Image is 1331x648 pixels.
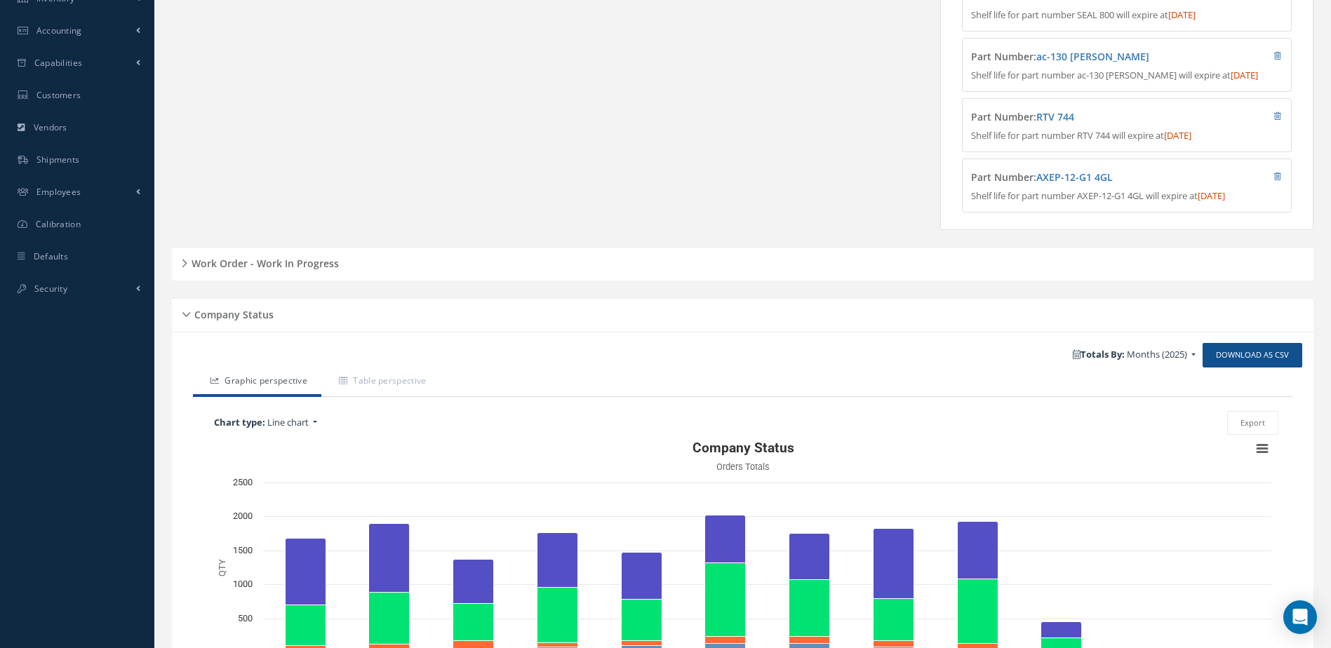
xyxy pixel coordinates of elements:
[369,524,410,593] path: February, 1,011. Work orders received.
[1164,129,1191,142] span: [DATE]
[537,588,578,643] path: April, 818. Work orders closed.
[716,461,770,472] text: Orders Totals
[217,559,227,576] text: QTY
[537,533,578,588] path: April, 805. Work orders received.
[190,304,274,321] h5: Company Status
[971,69,1282,83] p: Shelf life for part number ac-130 [PERSON_NAME] will expire at
[36,89,81,101] span: Customers
[36,218,81,230] span: Calibration
[874,529,914,599] path: August, 1,033. Work orders received.
[1227,411,1278,436] button: Export
[789,534,830,580] path: July, 678. Work orders received.
[214,416,265,428] b: Chart type:
[369,593,410,644] path: February, 763. Work orders closed.
[1231,69,1258,81] span: [DATE]
[705,637,746,644] path: June, 102. Purchase orders.
[1034,110,1074,123] span: :
[1034,50,1149,63] span: :
[1283,600,1317,634] div: Open Intercom Messenger
[36,186,81,198] span: Employees
[971,129,1282,143] p: Shelf life for part number RTV 744 will expire at
[233,511,253,521] text: 2000
[1127,348,1187,360] span: Months (2025)
[971,172,1199,184] h4: Part Number
[193,367,321,397] a: Graphic perspective
[286,605,326,646] path: January, 592. Work orders closed.
[622,641,662,646] path: May, 70. Purchase orders.
[1168,8,1196,21] span: [DATE]
[36,154,80,166] span: Shipments
[453,604,494,641] path: March, 551. Work orders closed.
[1036,50,1149,63] a: ac-130 [PERSON_NAME]
[286,539,326,605] path: January, 980. Work orders received.
[705,515,746,563] path: June, 706. Work orders received.
[622,553,662,600] path: May, 688. Work orders received.
[971,112,1199,123] h4: Part Number
[267,416,309,428] span: Line chart
[789,637,830,644] path: July, 105. Purchase orders.
[453,560,494,604] path: March, 648. Work orders received.
[1203,343,1302,367] a: Download as CSV
[1198,189,1225,202] span: [DATE]
[622,600,662,641] path: May, 611. Work orders closed.
[1066,344,1203,365] a: Totals By: Months (2025)
[1036,110,1074,123] a: RTV 744
[36,25,82,36] span: Accounting
[233,477,253,487] text: 2500
[958,579,998,644] path: September, 948. Work orders closed.
[321,367,440,397] a: Table perspective
[789,580,830,637] path: July, 828. Work orders closed.
[693,440,794,456] text: Company Status
[537,643,578,647] path: April, 63. Purchase orders.
[1034,170,1113,184] span: :
[207,412,550,433] a: Chart type: Line chart
[971,51,1199,63] h4: Part Number
[233,545,253,555] text: 1500
[958,522,998,579] path: September, 852. Work orders received.
[705,563,746,637] path: June, 1,079. Work orders closed.
[238,613,253,623] text: 500
[34,57,83,69] span: Capabilities
[187,253,339,270] h5: Work Order - Work In Progress
[971,189,1282,203] p: Shelf life for part number AXEP-12-G1 4GL will expire at
[1041,622,1082,638] path: October, 234. Work orders received.
[1036,170,1113,184] a: AXEP-12-G1 4GL
[34,283,67,295] span: Security
[874,599,914,641] path: August, 617. Work orders closed.
[874,641,914,647] path: August, 88. Purchase orders.
[233,579,253,589] text: 1000
[1073,348,1125,360] b: Totals By:
[34,250,68,262] span: Defaults
[971,8,1282,22] p: Shelf life for part number SEAL 800 will expire at
[1252,439,1272,459] button: View chart menu, Company Status
[34,121,67,133] span: Vendors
